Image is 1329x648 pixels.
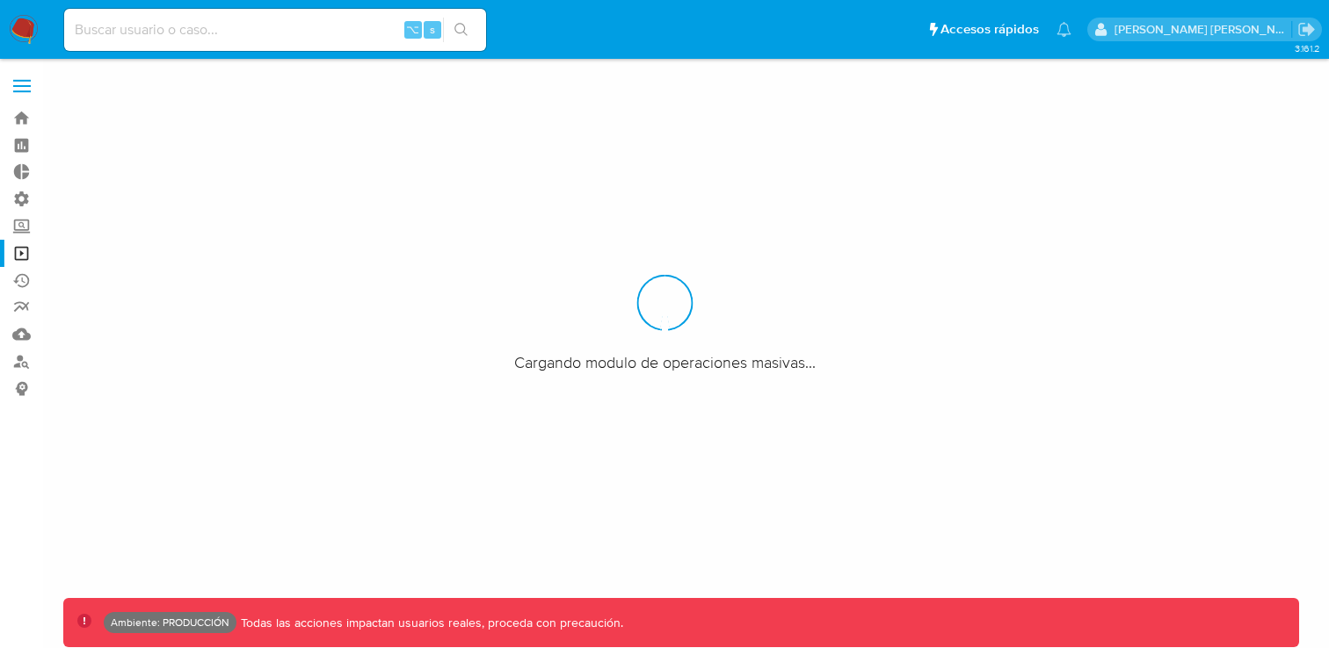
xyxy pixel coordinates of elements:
p: elkin.mantilla@mercadolibre.com.co [1115,21,1292,38]
a: Salir [1297,20,1316,39]
p: Todas las acciones impactan usuarios reales, proceda con precaución. [236,615,623,631]
span: s [430,21,435,38]
span: Cargando modulo de operaciones masivas... [514,352,816,373]
input: Buscar usuario o caso... [64,18,486,41]
a: Notificaciones [1057,22,1071,37]
button: search-icon [443,18,479,42]
span: ⌥ [406,21,419,38]
span: Accesos rápidos [940,20,1039,39]
p: Ambiente: PRODUCCIÓN [111,619,229,626]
